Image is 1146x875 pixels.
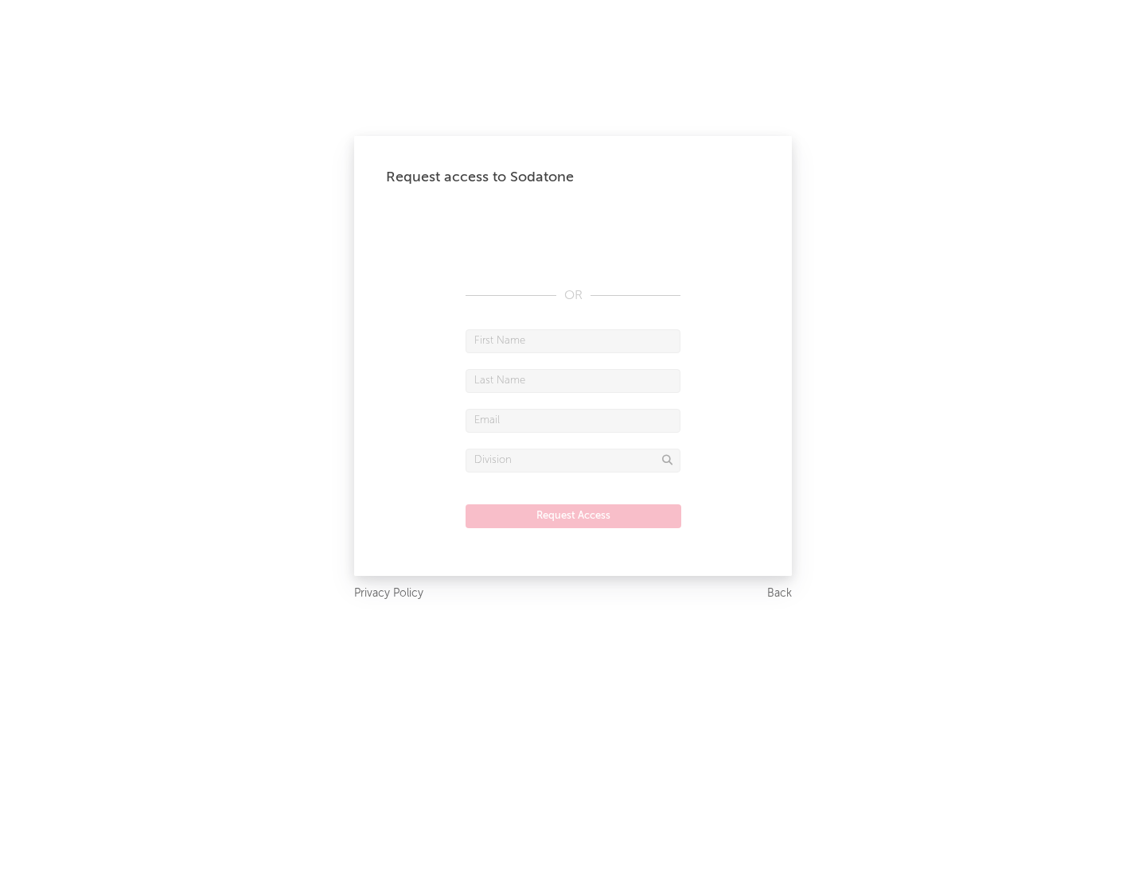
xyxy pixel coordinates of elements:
input: Last Name [466,369,680,393]
input: Email [466,409,680,433]
a: Back [767,584,792,604]
div: Request access to Sodatone [386,168,760,187]
a: Privacy Policy [354,584,423,604]
input: Division [466,449,680,472]
div: OR [466,286,680,305]
button: Request Access [466,504,681,528]
input: First Name [466,329,680,353]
